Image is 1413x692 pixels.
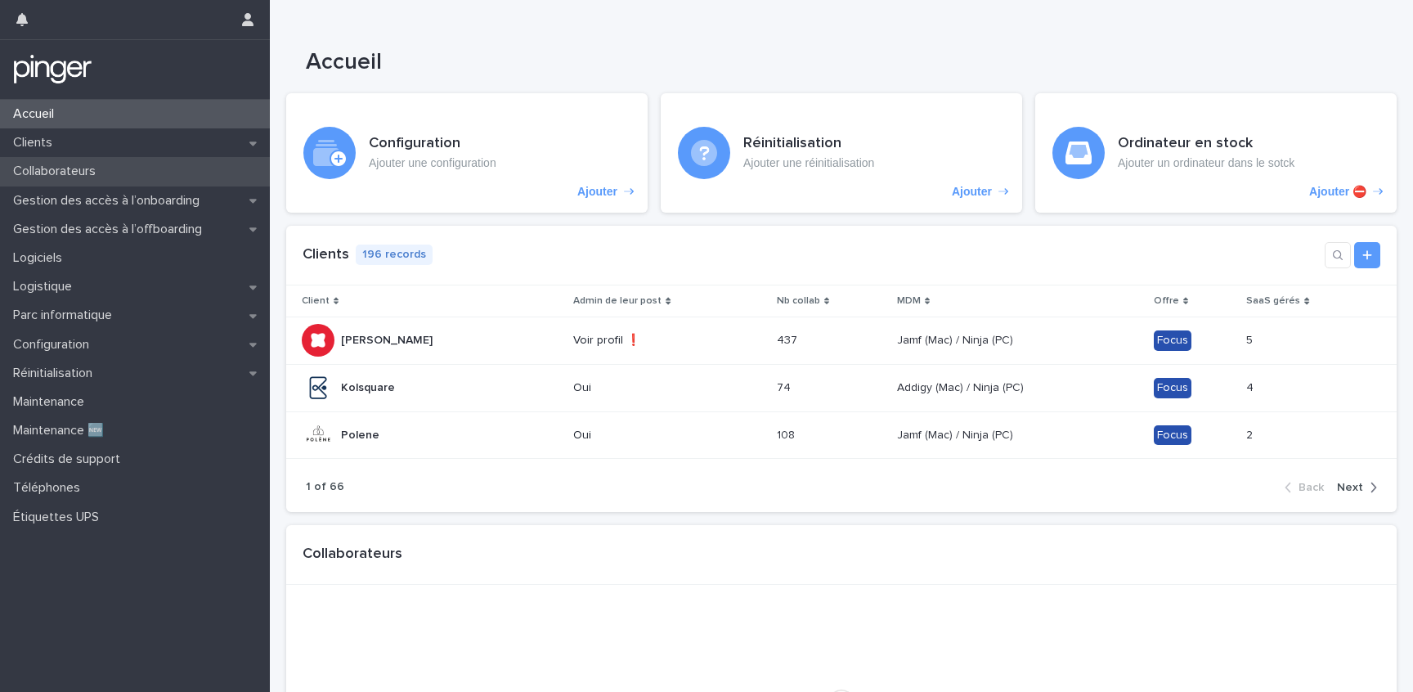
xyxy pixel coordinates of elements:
p: Gestion des accès à l’offboarding [7,222,215,237]
p: Ajouter [952,185,992,199]
tr: PolenePolene Oui108108 Jamf (Mac) / Ninja (PC)Jamf (Mac) / Ninja (PC) Focus22 [286,411,1397,459]
p: Polene [341,425,383,443]
p: Jamf (Mac) / Ninja (PC) [897,330,1016,348]
p: Offre [1154,292,1179,310]
a: Ajouter ⛔️ [1035,93,1397,213]
a: Ajouter [286,93,648,213]
p: Jamf (Mac) / Ninja (PC) [897,425,1016,443]
span: Back [1299,482,1324,493]
p: Ajouter un ordinateur dans le sotck [1118,156,1294,170]
p: 1 of 66 [306,480,344,494]
p: Admin de leur post [573,292,662,310]
p: Ajouter une réinitialisation [743,156,874,170]
p: Voir profil ❗ [573,334,710,348]
div: Focus [1154,425,1191,446]
p: Téléphones [7,480,93,496]
h1: Accueil [306,49,1102,77]
img: mTgBEunGTSyRkCgitkcU [13,53,92,86]
p: Parc informatique [7,308,125,323]
p: 437 [777,330,801,348]
p: Crédits de support [7,452,133,467]
p: 196 records [356,245,433,265]
p: Étiquettes UPS [7,510,112,525]
p: Clients [7,135,65,151]
p: Oui [573,429,710,443]
p: Maintenance [7,394,97,410]
p: Kolsquare [341,378,398,395]
p: Logistique [7,279,85,294]
button: Back [1285,480,1330,495]
p: Accueil [7,106,67,122]
p: Ajouter [577,185,617,199]
div: Focus [1154,378,1191,398]
p: [PERSON_NAME] [341,330,436,348]
h3: Configuration [369,135,496,153]
p: Collaborateurs [7,164,109,179]
a: Add new record [1354,242,1380,268]
tr: KolsquareKolsquare Oui7474 Addigy (Mac) / Ninja (PC)Addigy (Mac) / Ninja (PC) Focus44 [286,364,1397,411]
h3: Réinitialisation [743,135,874,153]
span: Next [1337,482,1363,493]
p: Nb collab [777,292,820,310]
p: Ajouter une configuration [369,156,496,170]
p: Oui [573,381,710,395]
h1: Collaborateurs [303,546,402,564]
p: Addigy (Mac) / Ninja (PC) [897,378,1027,395]
p: Client [302,292,330,310]
p: Maintenance 🆕 [7,423,117,438]
button: Next [1330,480,1377,495]
p: 74 [777,378,794,395]
a: Clients [303,247,349,262]
p: 2 [1246,425,1256,443]
tr: [PERSON_NAME][PERSON_NAME] Voir profil ❗437437 Jamf (Mac) / Ninja (PC)Jamf (Mac) / Ninja (PC) Foc... [286,317,1397,364]
p: Configuration [7,337,102,353]
p: Gestion des accès à l’onboarding [7,193,213,209]
p: 5 [1246,330,1256,348]
a: Ajouter [661,93,1022,213]
p: Ajouter ⛔️ [1309,185,1366,199]
p: SaaS gérés [1246,292,1300,310]
p: 108 [777,425,798,443]
p: Réinitialisation [7,366,105,381]
h3: Ordinateur en stock [1118,135,1294,153]
p: 4 [1246,378,1257,395]
p: MDM [897,292,921,310]
div: Focus [1154,330,1191,351]
p: Logiciels [7,250,75,266]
